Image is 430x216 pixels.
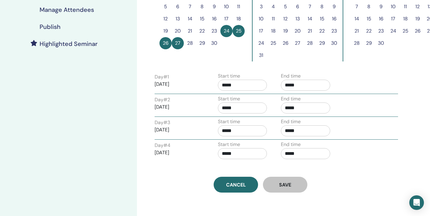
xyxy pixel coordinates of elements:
[184,13,196,25] button: 14
[375,37,387,49] button: 30
[172,37,184,49] button: 27
[363,1,375,13] button: 8
[226,182,246,188] span: Cancel
[218,118,240,125] label: Start time
[279,25,292,37] button: 19
[387,25,399,37] button: 24
[281,72,301,80] label: End time
[220,25,232,37] button: 24
[279,182,291,188] span: Save
[255,25,267,37] button: 17
[40,23,61,30] h4: Publish
[292,1,304,13] button: 6
[255,13,267,25] button: 10
[411,1,424,13] button: 12
[281,141,301,148] label: End time
[172,13,184,25] button: 13
[351,1,363,13] button: 7
[351,13,363,25] button: 14
[232,13,245,25] button: 18
[184,37,196,49] button: 28
[218,72,240,80] label: Start time
[159,13,172,25] button: 12
[316,25,328,37] button: 22
[292,25,304,37] button: 20
[155,96,170,103] label: Day # 2
[208,1,220,13] button: 9
[363,25,375,37] button: 22
[172,1,184,13] button: 6
[159,37,172,49] button: 26
[267,37,279,49] button: 25
[375,25,387,37] button: 23
[328,37,340,49] button: 30
[292,13,304,25] button: 13
[411,13,424,25] button: 19
[328,25,340,37] button: 23
[267,1,279,13] button: 4
[155,103,204,111] p: [DATE]
[316,1,328,13] button: 8
[304,13,316,25] button: 14
[208,25,220,37] button: 23
[304,25,316,37] button: 21
[304,37,316,49] button: 28
[316,13,328,25] button: 15
[411,25,424,37] button: 26
[40,40,98,47] h4: Highlighted Seminar
[316,37,328,49] button: 29
[351,25,363,37] button: 21
[159,25,172,37] button: 19
[387,1,399,13] button: 10
[399,25,411,37] button: 25
[375,13,387,25] button: 16
[279,13,292,25] button: 12
[328,1,340,13] button: 9
[172,25,184,37] button: 20
[155,81,204,88] p: [DATE]
[232,1,245,13] button: 11
[155,119,170,126] label: Day # 3
[409,195,424,210] div: Open Intercom Messenger
[281,95,301,103] label: End time
[263,177,307,193] button: Save
[40,6,94,13] h4: Manage Attendees
[351,37,363,49] button: 28
[218,141,240,148] label: Start time
[267,13,279,25] button: 11
[375,1,387,13] button: 9
[363,37,375,49] button: 29
[387,13,399,25] button: 17
[196,37,208,49] button: 29
[304,1,316,13] button: 7
[155,142,170,149] label: Day # 4
[196,13,208,25] button: 15
[220,13,232,25] button: 17
[220,1,232,13] button: 10
[159,1,172,13] button: 5
[232,25,245,37] button: 25
[155,73,169,81] label: Day # 1
[196,25,208,37] button: 22
[292,37,304,49] button: 27
[279,1,292,13] button: 5
[363,13,375,25] button: 15
[399,13,411,25] button: 18
[267,25,279,37] button: 18
[184,1,196,13] button: 7
[214,177,258,193] a: Cancel
[218,95,240,103] label: Start time
[196,1,208,13] button: 8
[184,25,196,37] button: 21
[328,13,340,25] button: 16
[155,149,204,156] p: [DATE]
[279,37,292,49] button: 26
[255,49,267,61] button: 31
[155,126,204,134] p: [DATE]
[255,37,267,49] button: 24
[208,37,220,49] button: 30
[255,1,267,13] button: 3
[281,118,301,125] label: End time
[208,13,220,25] button: 16
[399,1,411,13] button: 11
